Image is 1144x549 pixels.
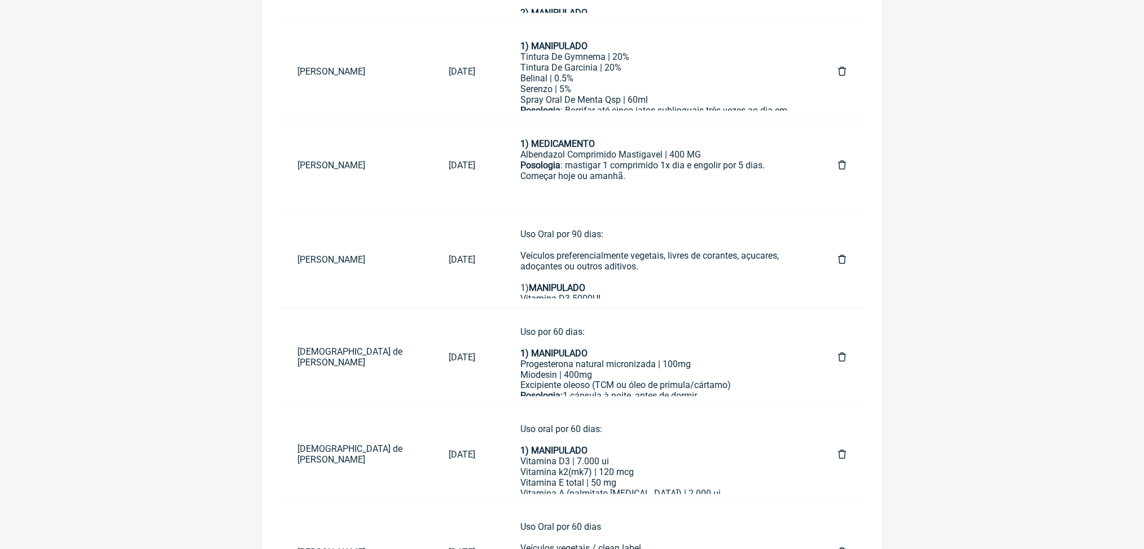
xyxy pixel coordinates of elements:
[502,415,811,494] a: Uso oral por 60 dias: 1) MANIPULADOVitamina D3 | 7.000 uiVitamina k2(mk7) | 120 mcgVitamina E tot...
[431,441,493,469] a: [DATE]
[280,57,431,86] a: [PERSON_NAME]
[520,105,793,137] div: : Borrifar até cinco jatos sublinguais três vezes ao dia em caso de compulsão alimentar por 30 dias.
[520,62,793,73] div: Tintura De Garcinia | 20%
[502,129,811,201] a: 1) MEDICAMENTOAlbendazol Comprimido Mastigavel | 400 MGPosologia: mastigar 1 comprimido 1x dia e ...
[520,138,595,149] strong: 1) MEDICAMENTO
[520,272,793,368] div: 1) Vitamina D3 5000UI Vitamina E 100UI Vit K2 Mk7 50mcg Vit A 2000UI Veículo lipossolúvel. Tomar ...
[520,51,793,62] div: Tintura De Gymnema | 20%
[520,348,588,359] strong: 1) MANIPULADO
[520,489,793,510] div: Vitamina A (palmitato [MEDICAL_DATA]) | 2.000 ui Excipiente | cápsula oleosa TCM ou óleo de abacate
[520,326,793,423] div: Uso por 60 dias: Progesterona natural micronizada | 100mg Miodesin | 400mg Excipiente oleoso (TCM...
[520,478,793,489] div: Vitamina E total | 50 mg
[520,456,793,467] div: Vitamina D3 | 7.000 ui
[520,424,793,446] div: Uso oral por 60 dias:
[520,160,793,192] div: : mastigar 1 comprimido 1x dia e engolir por 5 dias. Começar hoje ou amanhã.
[280,435,431,474] a: [DEMOGRAPHIC_DATA] de [PERSON_NAME]
[520,73,793,84] div: Belinal | 0.5%
[280,337,431,377] a: [DEMOGRAPHIC_DATA] de [PERSON_NAME]
[520,7,588,18] strong: 2) MANIPULADO
[520,391,563,402] strong: Posologia:
[520,84,793,94] div: Serenzo | 5%
[502,32,811,111] a: 1) MANIPULADOTintura De Gymnema | 20%Tintura De Garcinia | 20%Belinal | 0.5%Serenzo | 5%Spray Ora...
[520,41,588,51] strong: 1) MANIPULADO
[520,467,793,478] div: Vitamina k2(mk7) | 120 mcg
[431,343,493,372] a: [DATE]
[502,220,811,299] a: Uso Oral por 90 dias:Veículos preferencialmente vegetais, livres de corantes, açucares, adoçantes...
[520,94,793,105] div: Spray Oral De Menta Qsp | 60ml
[520,229,793,272] div: Uso Oral por 90 dias: Veículos preferencialmente vegetais, livres de corantes, açucares, adoçante...
[520,149,793,160] div: Albendazol Comprimido Mastigavel | 400 MG
[520,160,560,171] strong: Posologia
[280,245,431,274] a: [PERSON_NAME]
[520,105,560,116] strong: Posologia
[529,282,585,293] strong: MANIPULADO
[431,151,493,180] a: [DATE]
[431,57,493,86] a: [DATE]
[280,151,431,180] a: [PERSON_NAME]
[502,317,811,396] a: Uso por 60 dias:1) MANIPULADOProgesterona natural micronizada | 100mgMiodesin | 400mgExcipiente o...
[431,245,493,274] a: [DATE]
[520,446,588,456] strong: 1) MANIPULADO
